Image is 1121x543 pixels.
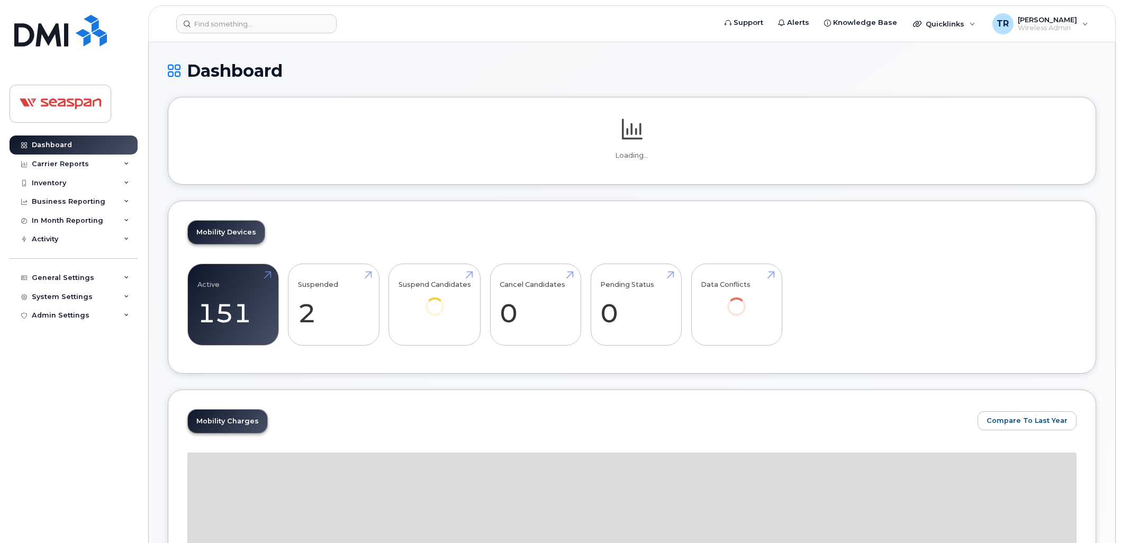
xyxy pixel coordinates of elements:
[978,411,1077,430] button: Compare To Last Year
[188,410,267,433] a: Mobility Charges
[187,151,1077,160] p: Loading...
[600,270,672,340] a: Pending Status 0
[399,270,471,331] a: Suspend Candidates
[701,270,772,331] a: Data Conflicts
[500,270,571,340] a: Cancel Candidates 0
[298,270,369,340] a: Suspended 2
[987,415,1068,426] span: Compare To Last Year
[188,221,265,244] a: Mobility Devices
[168,61,1096,80] h1: Dashboard
[197,270,269,340] a: Active 151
